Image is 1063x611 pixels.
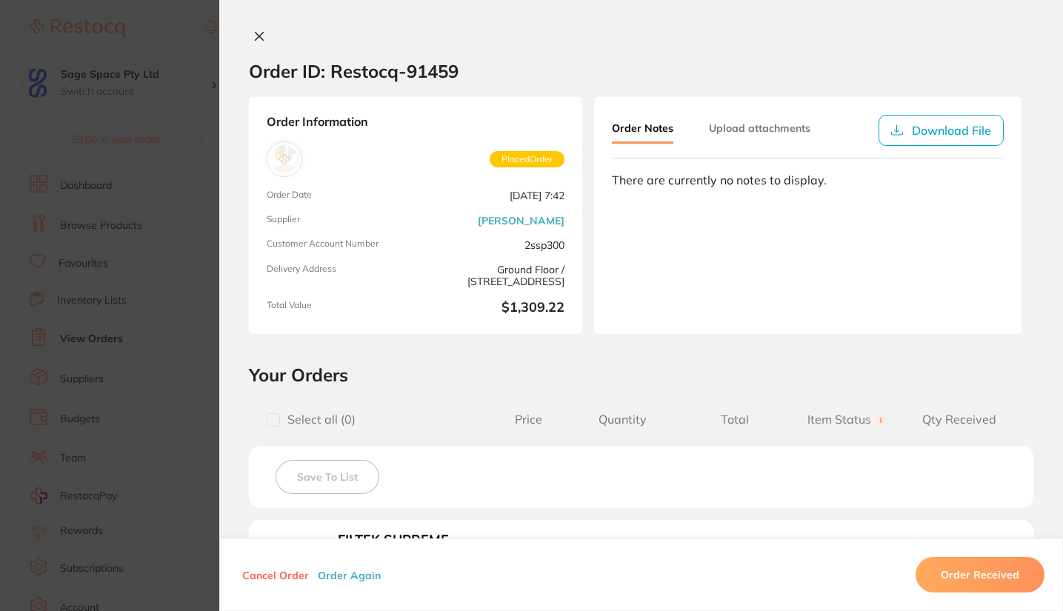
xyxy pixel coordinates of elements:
[916,557,1044,592] button: Order Received
[267,115,564,130] strong: Order Information
[421,238,564,251] span: 2ssp300
[338,532,464,594] b: FILTEK SUPREME FLOWABLE Dispensing Tips 20G pk100 Grey
[709,115,810,141] button: Upload attachments
[612,115,673,144] button: Order Notes
[566,413,679,427] span: Quantity
[478,215,564,227] a: [PERSON_NAME]
[879,115,1004,146] button: Download File
[267,190,410,202] span: Order Date
[612,173,1004,187] div: There are currently no notes to display.
[267,300,410,316] span: Total Value
[267,238,410,251] span: Customer Account Number
[249,60,459,82] h2: Order ID: Restocq- 91459
[267,214,410,227] span: Supplier
[313,568,385,581] button: Order Again
[421,190,564,202] span: [DATE] 7:42
[421,264,564,288] span: Ground Floor / [STREET_ADDRESS]
[267,264,410,288] span: Delivery Address
[490,151,564,167] span: Placed Order
[280,413,356,427] span: Select all ( 0 )
[679,413,791,427] span: Total
[249,364,1033,386] h2: Your Orders
[276,460,379,494] button: Save To List
[270,145,299,173] img: Henry Schein Halas
[903,413,1016,427] span: Qty Received
[491,413,566,427] span: Price
[238,568,313,581] button: Cancel Order
[421,300,564,316] b: $1,309.22
[791,413,904,427] span: Item Status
